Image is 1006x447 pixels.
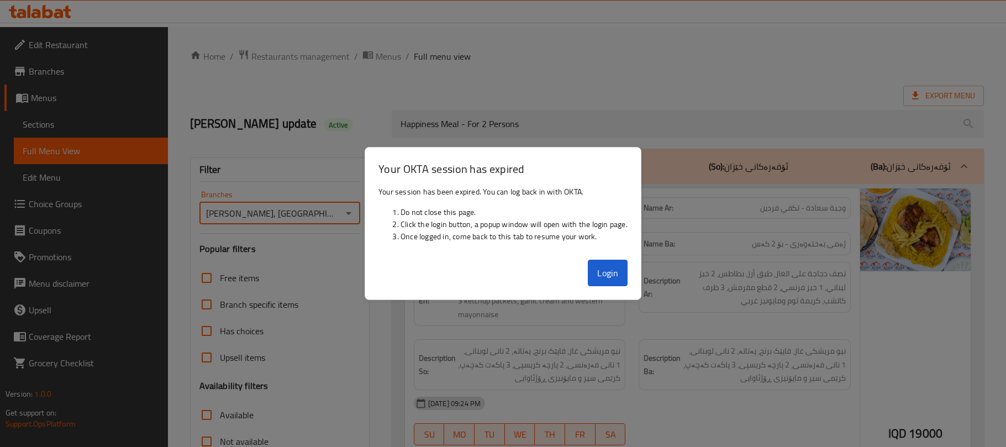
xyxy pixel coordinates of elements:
h3: Your OKTA session has expired [378,161,628,177]
li: Do not close this page. [401,206,628,218]
li: Once logged in, come back to this tab to resume your work. [401,230,628,243]
button: Login [588,260,628,286]
li: Click the login button, a popup window will open with the login page. [401,218,628,230]
div: Your session has been expired. You can log back in with OKTA. [365,181,641,255]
